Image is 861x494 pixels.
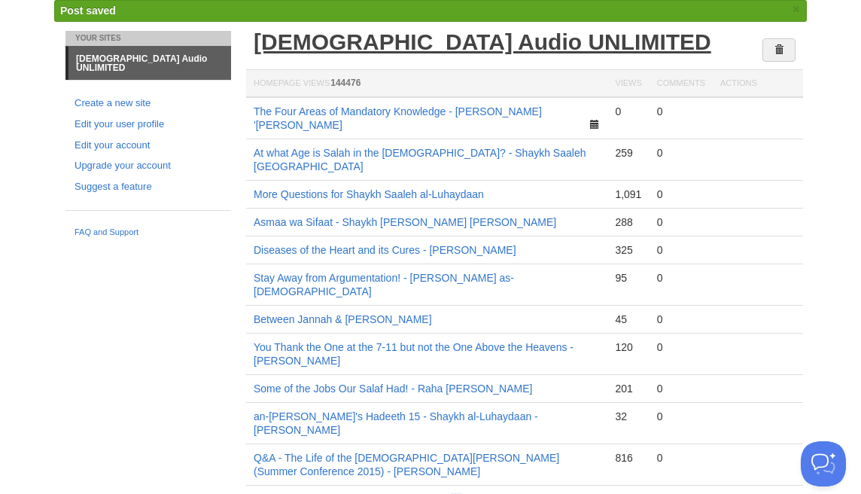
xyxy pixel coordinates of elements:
[254,410,538,436] a: an-[PERSON_NAME]'s Hadeeth 15 - Shaykh al-Luhaydaan - [PERSON_NAME]
[657,451,705,465] div: 0
[657,188,705,201] div: 0
[75,117,222,133] a: Edit your user profile
[75,179,222,195] a: Suggest a feature
[254,452,559,477] a: Q&A - The Life of the [DEMOGRAPHIC_DATA][PERSON_NAME] (Summer Conference 2015) - [PERSON_NAME]
[615,146,641,160] div: 259
[75,226,222,239] a: FAQ and Support
[615,410,641,423] div: 32
[615,105,641,118] div: 0
[657,313,705,326] div: 0
[75,138,222,154] a: Edit your account
[75,158,222,174] a: Upgrade your account
[657,382,705,395] div: 0
[60,5,116,17] span: Post saved
[657,146,705,160] div: 0
[657,243,705,257] div: 0
[68,47,231,80] a: [DEMOGRAPHIC_DATA] Audio UNLIMITED
[254,244,516,256] a: Diseases of the Heart and its Cures - [PERSON_NAME]
[615,382,641,395] div: 201
[607,70,649,98] th: Views
[657,340,705,354] div: 0
[254,341,573,367] a: You Thank the One at the 7-11 but not the One Above the Heavens - [PERSON_NAME]
[615,313,641,326] div: 45
[254,216,556,228] a: Asmaa wa Sifaat - Shaykh [PERSON_NAME] [PERSON_NAME]
[254,272,514,297] a: Stay Away from Argumentation! - [PERSON_NAME] as-[DEMOGRAPHIC_DATA]
[254,188,484,200] a: More Questions for Shaykh Saaleh al-Luhaydaan
[650,70,713,98] th: Comments
[657,271,705,285] div: 0
[657,215,705,229] div: 0
[330,78,361,88] span: 144476
[657,410,705,423] div: 0
[254,105,542,131] a: The Four Areas of Mandatory Knowledge - [PERSON_NAME] '[PERSON_NAME]
[254,147,586,172] a: At what Age is Salah in the [DEMOGRAPHIC_DATA]? - Shaykh Saaleh [GEOGRAPHIC_DATA]
[615,215,641,229] div: 288
[615,340,641,354] div: 120
[615,451,641,465] div: 816
[713,70,803,98] th: Actions
[254,313,432,325] a: Between Jannah & [PERSON_NAME]
[615,271,641,285] div: 95
[75,96,222,111] a: Create a new site
[657,105,705,118] div: 0
[246,70,607,98] th: Homepage Views
[65,31,231,46] li: Your Sites
[615,243,641,257] div: 325
[254,383,532,395] a: Some of the Jobs Our Salaf Had! - Raha [PERSON_NAME]
[615,188,641,201] div: 1,091
[801,441,846,486] iframe: Help Scout Beacon - Open
[254,29,711,54] a: [DEMOGRAPHIC_DATA] Audio UNLIMITED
